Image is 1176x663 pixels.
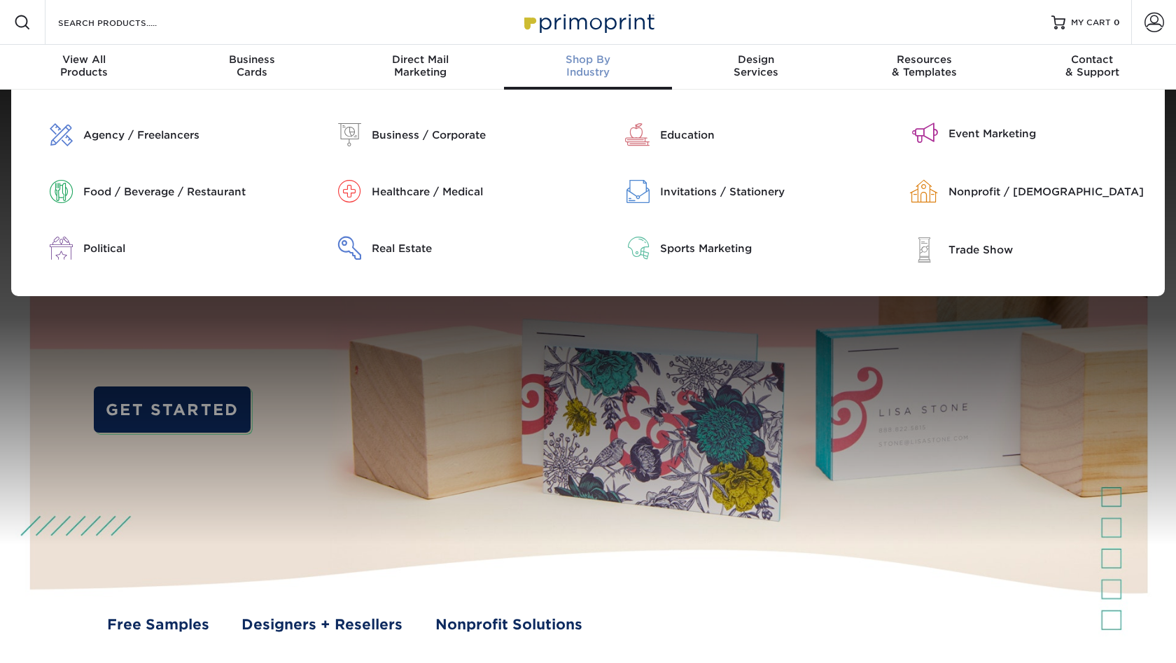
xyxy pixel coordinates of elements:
div: Sports Marketing [660,241,866,256]
div: Education [660,127,866,143]
span: 0 [1114,18,1120,27]
a: Real Estate [310,237,577,260]
div: Political [83,241,289,256]
a: Nonprofit / [DEMOGRAPHIC_DATA] [887,180,1154,203]
span: Design [672,53,840,66]
a: Event Marketing [887,123,1154,144]
div: Food / Beverage / Restaurant [83,184,289,200]
div: Marketing [336,53,504,78]
a: Contact& Support [1008,45,1176,90]
span: Direct Mail [336,53,504,66]
a: Agency / Freelancers [22,123,289,146]
div: Cards [168,53,336,78]
a: Shop ByIndustry [504,45,672,90]
div: Industry [504,53,672,78]
div: Services [672,53,840,78]
div: Trade Show [948,242,1154,258]
a: Food / Beverage / Restaurant [22,180,289,203]
div: Agency / Freelancers [83,127,289,143]
input: SEARCH PRODUCTS..... [57,14,193,31]
a: Designers + Resellers [241,614,402,635]
img: Primoprint [518,7,658,37]
div: Nonprofit / [DEMOGRAPHIC_DATA] [948,184,1154,200]
a: Political [22,237,289,260]
a: Direct MailMarketing [336,45,504,90]
a: BusinessCards [168,45,336,90]
span: Shop By [504,53,672,66]
div: & Support [1008,53,1176,78]
div: Real Estate [372,241,577,256]
span: Contact [1008,53,1176,66]
span: Business [168,53,336,66]
div: & Templates [840,53,1008,78]
span: MY CART [1071,17,1111,29]
a: Healthcare / Medical [310,180,577,203]
div: Healthcare / Medical [372,184,577,200]
a: Free Samples [107,614,209,635]
a: Invitations / Stationery [598,180,866,203]
a: Sports Marketing [598,237,866,260]
a: DesignServices [672,45,840,90]
a: Nonprofit Solutions [435,614,582,635]
a: Business / Corporate [310,123,577,146]
div: Invitations / Stationery [660,184,866,200]
div: Event Marketing [948,126,1154,141]
a: Education [598,123,866,146]
div: Business / Corporate [372,127,577,143]
span: Resources [840,53,1008,66]
a: Resources& Templates [840,45,1008,90]
a: Trade Show [887,237,1154,263]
